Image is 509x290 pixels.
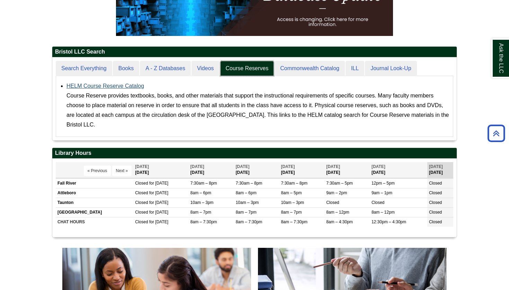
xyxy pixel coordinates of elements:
a: Search Everything [56,61,112,76]
span: 8am – 12pm [326,210,349,215]
td: CHAT HOURS [56,217,133,227]
span: 9am – 2pm [326,190,347,195]
span: for [DATE] [149,190,168,195]
span: 7:30am – 5pm [326,181,353,186]
a: Books [113,61,139,76]
span: [DATE] [281,164,295,169]
th: [DATE] [279,162,324,178]
span: for [DATE] [149,210,168,215]
a: Videos [191,61,220,76]
th: [DATE] [324,162,370,178]
button: « Previous [84,166,111,176]
div: Course Reserve provides textbooks, books, and other materials that support the instructional requ... [66,91,449,130]
span: 7:30am – 8pm [281,181,307,186]
a: Back to Top [485,129,507,138]
span: Closed [135,210,148,215]
span: 12pm – 5pm [372,181,395,186]
span: Closed [135,181,148,186]
span: [DATE] [429,164,443,169]
a: A - Z Databases [140,61,191,76]
span: Closed [429,210,442,215]
th: [DATE] [133,162,189,178]
h2: Library Hours [52,148,457,159]
span: Closed [135,200,148,205]
span: [DATE] [372,164,385,169]
a: Commonwealth Catalog [275,61,345,76]
span: 12:30pm – 4:30pm [372,219,406,224]
span: 7:30am – 8pm [236,181,262,186]
td: Taunton [56,198,133,207]
td: [GEOGRAPHIC_DATA] [56,208,133,217]
a: ILL [346,61,364,76]
span: Closed [372,200,384,205]
span: 10am – 3pm [281,200,304,205]
span: Closed [429,200,442,205]
span: 8am – 7:30pm [236,219,262,224]
span: Closed [135,190,148,195]
span: 8am – 4:30pm [326,219,353,224]
span: [DATE] [326,164,340,169]
span: 8am – 7pm [190,210,211,215]
span: 8am – 6pm [236,190,257,195]
span: 7:30am – 8pm [190,181,217,186]
span: 8am – 7:30pm [281,219,307,224]
span: 8am – 6pm [190,190,211,195]
span: Closed [326,200,339,205]
span: 8am – 7pm [281,210,302,215]
th: [DATE] [234,162,279,178]
td: Fall River [56,178,133,188]
h2: Bristol LLC Search [52,47,457,57]
td: Attleboro [56,188,133,198]
span: 8am – 5pm [281,190,302,195]
span: [DATE] [135,164,149,169]
a: Course Reserves [220,61,274,76]
span: 8am – 12pm [372,210,395,215]
span: Closed [429,190,442,195]
span: 10am – 3pm [236,200,259,205]
span: Closed [429,219,442,224]
th: [DATE] [427,162,453,178]
button: Next » [112,166,132,176]
span: Closed [135,219,148,224]
span: for [DATE] [149,219,168,224]
span: Closed [429,181,442,186]
span: for [DATE] [149,181,168,186]
span: for [DATE] [149,200,168,205]
a: Journal Look-Up [365,61,417,76]
span: [DATE] [190,164,204,169]
span: 9am – 1pm [372,190,392,195]
th: [DATE] [370,162,427,178]
span: [DATE] [236,164,250,169]
span: 8am – 7pm [236,210,257,215]
span: 8am – 7:30pm [190,219,217,224]
span: 10am – 3pm [190,200,214,205]
th: [DATE] [189,162,234,178]
a: HELM Course Reserve Catalog [66,83,144,89]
